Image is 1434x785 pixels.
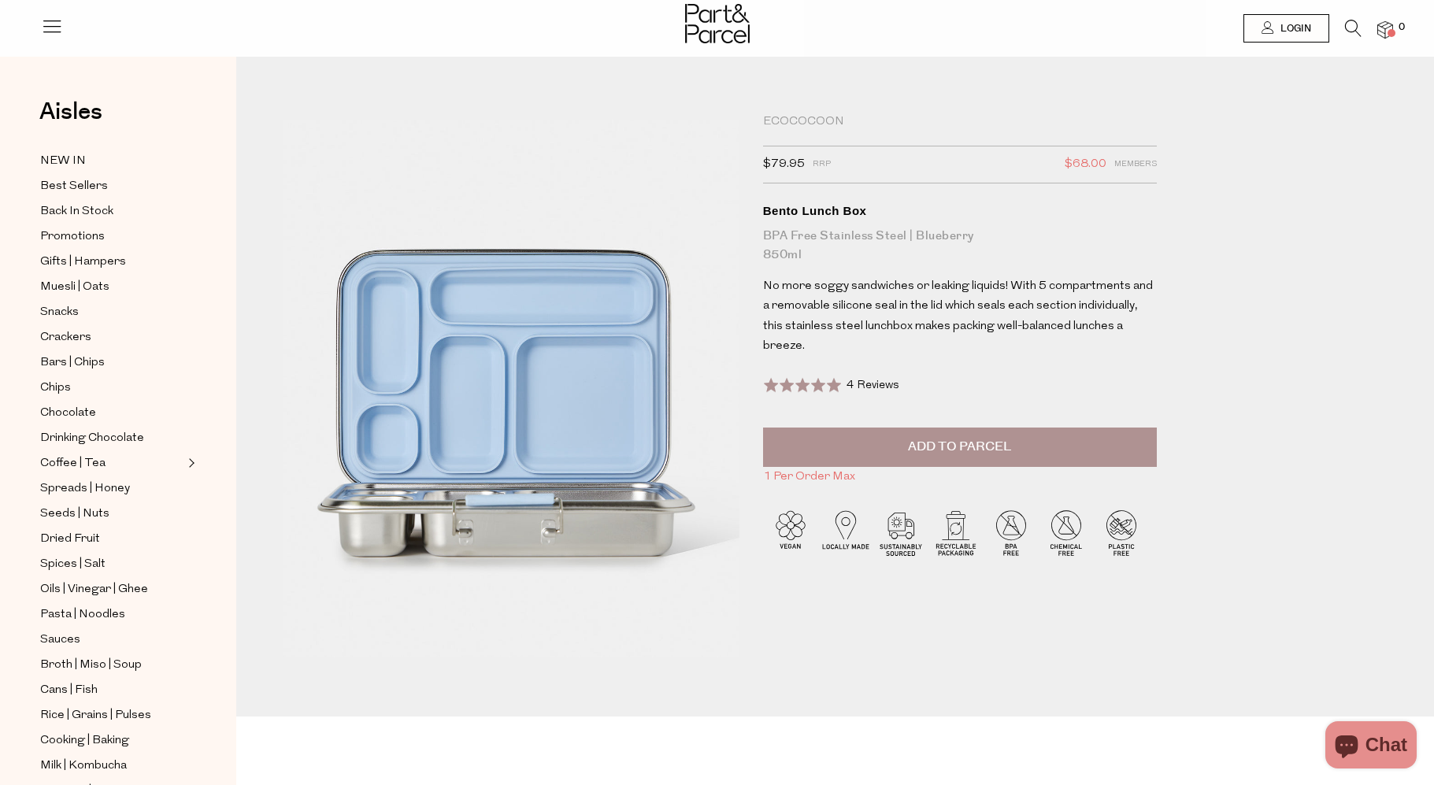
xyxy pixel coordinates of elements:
[40,454,183,473] a: Coffee | Tea
[40,756,183,776] a: Milk | Kombucha
[40,681,98,700] span: Cans | Fish
[763,227,1157,265] div: BPA Free Stainless Steel | Blueberry 850ml
[40,529,183,549] a: Dried Fruit
[1395,20,1409,35] span: 0
[40,227,183,246] a: Promotions
[40,328,91,347] span: Crackers
[40,480,130,498] span: Spreads | Honey
[1094,505,1149,560] img: P_P-ICONS-Live_Bec_V11_Plastic_Free.svg
[40,605,125,624] span: Pasta | Noodles
[40,328,183,347] a: Crackers
[928,505,984,560] img: P_P-ICONS-Live_Bec_V11_Recyclable_Packaging.svg
[39,100,102,139] a: Aisles
[40,353,183,372] a: Bars | Chips
[40,202,183,221] a: Back In Stock
[763,428,1157,467] button: Add to Parcel
[763,203,1157,219] div: Bento Lunch Box
[1039,505,1094,560] img: P_P-ICONS-Live_Bec_V11_Chemical_Free.svg
[873,505,928,560] img: P_P-ICONS-Live_Bec_V11_Sustainable_Sourced.svg
[40,429,144,448] span: Drinking Chocolate
[1114,154,1157,175] span: Members
[40,555,106,574] span: Spices | Salt
[1065,154,1106,175] span: $68.00
[283,120,739,657] img: Bento Lunch Box
[40,151,183,171] a: NEW IN
[40,379,71,398] span: Chips
[40,404,96,423] span: Chocolate
[1277,22,1311,35] span: Login
[40,706,151,725] span: Rice | Grains | Pulses
[763,114,1157,130] div: Ecococoon
[40,505,109,524] span: Seeds | Nuts
[40,278,109,297] span: Muesli | Oats
[40,253,126,272] span: Gifts | Hampers
[40,354,105,372] span: Bars | Chips
[40,479,183,498] a: Spreads | Honey
[40,656,142,675] span: Broth | Miso | Soup
[40,403,183,423] a: Chocolate
[40,530,100,549] span: Dried Fruit
[40,428,183,448] a: Drinking Chocolate
[40,579,183,599] a: Oils | Vinegar | Ghee
[40,277,183,297] a: Muesli | Oats
[40,554,183,574] a: Spices | Salt
[685,4,750,43] img: Part&Parcel
[40,631,80,650] span: Sauces
[39,94,102,129] span: Aisles
[1377,21,1393,38] a: 0
[40,757,127,776] span: Milk | Kombucha
[40,655,183,675] a: Broth | Miso | Soup
[40,177,108,196] span: Best Sellers
[40,705,183,725] a: Rice | Grains | Pulses
[813,154,831,175] span: RRP
[40,152,86,171] span: NEW IN
[1243,14,1329,43] a: Login
[40,630,183,650] a: Sauces
[908,438,1011,456] span: Add to Parcel
[40,303,79,322] span: Snacks
[40,252,183,272] a: Gifts | Hampers
[40,302,183,322] a: Snacks
[763,280,1153,353] span: No more soggy sandwiches or leaking liquids! With 5 compartments and a removable silicone seal in...
[984,505,1039,560] img: P_P-ICONS-Live_Bec_V11_BPA_Free.svg
[1321,721,1421,772] inbox-online-store-chat: Shopify online store chat
[40,580,148,599] span: Oils | Vinegar | Ghee
[818,505,873,560] img: P_P-ICONS-Live_Bec_V11_Locally_Made_2.svg
[40,176,183,196] a: Best Sellers
[40,454,106,473] span: Coffee | Tea
[40,228,105,246] span: Promotions
[40,731,183,750] a: Cooking | Baking
[40,731,129,750] span: Cooking | Baking
[184,454,195,472] button: Expand/Collapse Coffee | Tea
[40,202,113,221] span: Back In Stock
[40,605,183,624] a: Pasta | Noodles
[40,680,183,700] a: Cans | Fish
[40,504,183,524] a: Seeds | Nuts
[763,505,818,560] img: P_P-ICONS-Live_Bec_V11_Vegan.svg
[763,154,805,175] span: $79.95
[847,380,899,391] span: 4 Reviews
[40,378,183,398] a: Chips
